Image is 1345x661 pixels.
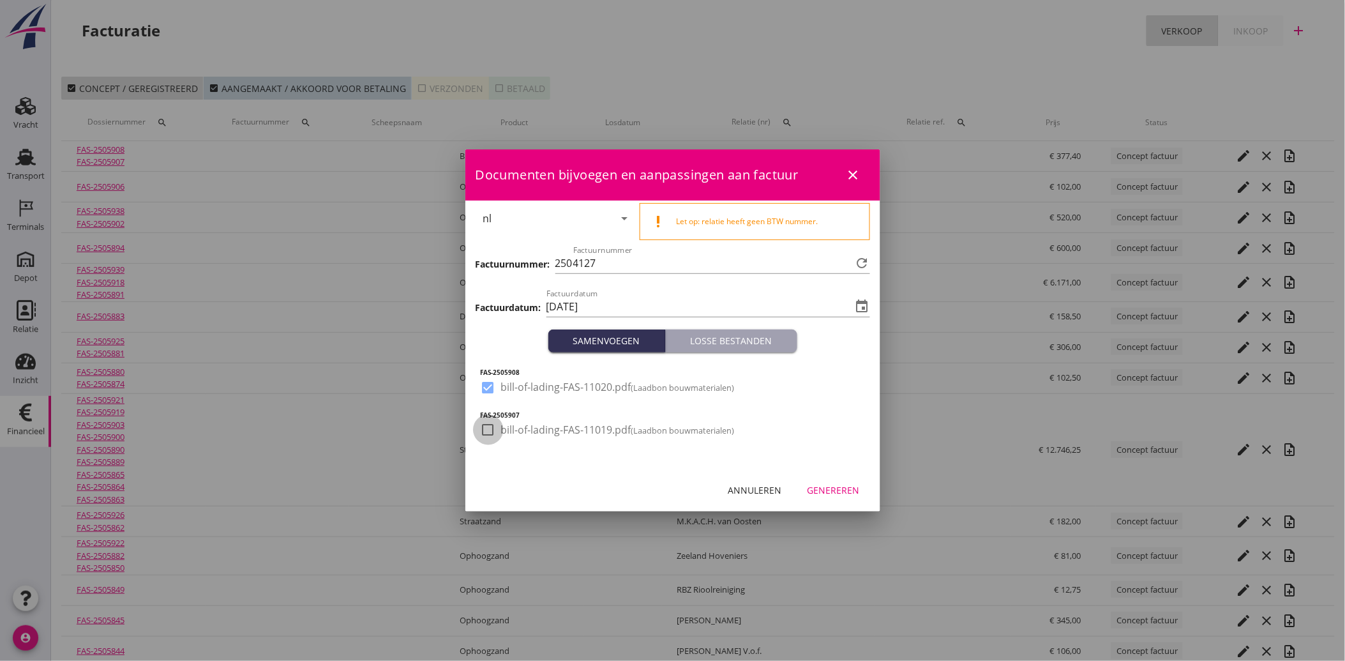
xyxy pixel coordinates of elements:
h3: Factuurdatum: [476,301,541,314]
div: Losse bestanden [671,334,792,347]
h3: Factuurnummer: [476,257,550,271]
h5: FAS-2505907 [481,411,865,420]
i: close [846,167,861,183]
input: Factuurdatum [546,296,852,317]
i: event [855,299,870,314]
button: Losse bestanden [666,330,797,353]
h5: FAS-2505908 [481,368,865,377]
input: Factuurnummer [573,253,852,273]
i: priority_high [650,214,666,229]
span: bill-of-lading-FAS-11019.pdf [501,423,735,437]
small: (Laadbon bouwmaterialen) [631,382,735,393]
i: refresh [855,255,870,271]
div: nl [483,213,492,224]
span: 250 [555,255,573,271]
div: Genereren [808,483,860,497]
div: Samenvoegen [553,334,660,347]
span: bill-of-lading-FAS-11020.pdf [501,381,735,394]
div: Documenten bijvoegen en aanpassingen aan factuur [465,149,880,201]
small: (Laadbon bouwmaterialen) [631,425,735,436]
button: Samenvoegen [548,330,666,353]
button: Annuleren [718,478,792,501]
div: Annuleren [728,483,782,497]
div: Let op: relatie heeft geen BTW nummer. [676,216,859,227]
i: arrow_drop_down [617,211,632,226]
button: Genereren [797,478,870,501]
